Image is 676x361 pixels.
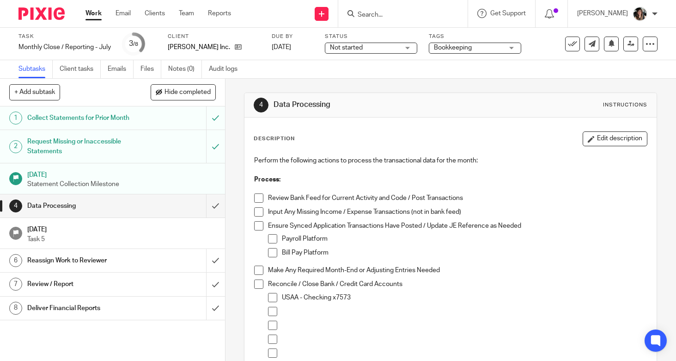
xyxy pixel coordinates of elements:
[268,193,647,203] p: Review Bank Feed for Current Activity and Code / Post Transactions
[145,9,165,18] a: Clients
[168,43,230,52] p: [PERSON_NAME] Inc.
[27,223,216,234] h1: [DATE]
[27,277,140,291] h1: Review / Report
[108,60,134,78] a: Emails
[18,60,53,78] a: Subtasks
[27,235,216,244] p: Task 5
[168,60,202,78] a: Notes (0)
[268,280,647,289] p: Reconcile / Close Bank / Credit Card Accounts
[129,38,138,49] div: 3
[268,207,647,217] p: Input Any Missing Income / Expense Transactions (not in bank feed)
[434,44,472,51] span: Bookkeeping
[583,131,647,146] button: Edit description
[18,7,65,20] img: Pixie
[357,11,440,19] input: Search
[272,44,291,50] span: [DATE]
[18,43,111,52] div: Monthly Close / Reporting - July
[164,89,211,96] span: Hide completed
[209,60,244,78] a: Audit logs
[27,180,216,189] p: Statement Collection Milestone
[272,33,313,40] label: Due by
[325,33,417,40] label: Status
[27,301,140,315] h1: Deliver Financial Reports
[254,176,280,183] strong: Process:
[140,60,161,78] a: Files
[151,84,216,100] button: Hide completed
[490,10,526,17] span: Get Support
[168,33,260,40] label: Client
[179,9,194,18] a: Team
[27,199,140,213] h1: Data Processing
[9,112,22,124] div: 1
[27,111,140,125] h1: Collect Statements for Prior Month
[133,42,138,47] small: /8
[9,254,22,267] div: 6
[254,135,295,143] p: Description
[27,135,140,158] h1: Request Missing or Inaccessible Statements
[208,9,231,18] a: Reports
[330,44,363,51] span: Not started
[9,302,22,315] div: 8
[60,60,101,78] a: Client tasks
[27,254,140,268] h1: Reassign Work to Reviewer
[429,33,521,40] label: Tags
[9,278,22,291] div: 7
[268,221,647,230] p: Ensure Synced Application Transactions Have Posted / Update JE Reference as Needed
[603,101,647,109] div: Instructions
[85,9,102,18] a: Work
[18,33,111,40] label: Task
[633,6,647,21] img: IMG_2906.JPEG
[282,234,647,243] p: Payroll Platform
[27,168,216,180] h1: [DATE]
[282,293,647,302] p: USAA - Checking x7573
[577,9,628,18] p: [PERSON_NAME]
[268,266,647,275] p: Make Any Required Month-End or Adjusting Entries Needed
[116,9,131,18] a: Email
[9,84,60,100] button: + Add subtask
[254,156,647,165] p: Perform the following actions to process the transactional data for the month:
[9,199,22,212] div: 4
[274,100,470,110] h1: Data Processing
[282,248,647,257] p: Bill Pay Platform
[254,98,268,112] div: 4
[9,140,22,153] div: 2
